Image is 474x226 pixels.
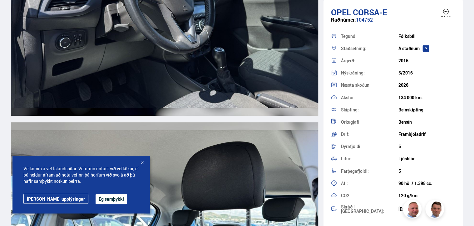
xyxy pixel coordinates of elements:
span: Corsa-e [353,7,387,18]
div: CO2: [341,193,398,198]
div: 2026 [398,83,456,88]
div: Afl: [341,181,398,186]
div: [DATE] [398,207,456,212]
div: 134 000 km. [398,95,456,100]
div: 5 [398,169,456,174]
div: Dyrafjöldi: [341,144,398,149]
div: 2016 [398,58,456,63]
div: Beinskipting [398,107,456,112]
div: Farþegafjöldi: [341,169,398,173]
div: Akstur: [341,95,398,100]
span: Raðnúmer: [331,16,356,23]
div: Orkugjafi: [341,120,398,124]
img: siFngHWaQ9KaOqBr.png [404,201,422,219]
div: 104752 [331,17,456,29]
div: Ljósblár [398,156,456,161]
div: 5 [398,144,456,149]
div: Tegund: [341,34,398,39]
div: Bensín [398,120,456,125]
div: Skipting: [341,108,398,112]
div: Staðsetning: [341,46,398,51]
div: Nýskráning: [341,71,398,75]
div: Á staðnum [398,46,456,51]
div: Næsta skoðun: [341,83,398,87]
button: Opna LiveChat spjallviðmót [5,3,24,21]
div: 90 hö. / 1.398 cc. [398,181,456,186]
div: 120 g/km [398,193,456,198]
img: brand logo [433,3,458,23]
span: Opel [331,7,351,18]
span: Velkomin á vef Íslandsbílar. Vefurinn notast við vefkökur, ef þú heldur áfram að nota vefinn þá h... [23,166,139,184]
div: 5/2016 [398,70,456,75]
div: Árgerð: [341,59,398,63]
div: Skráð í [GEOGRAPHIC_DATA]: [341,205,398,213]
div: Framhjóladrif [398,132,456,137]
div: Fólksbíll [398,34,456,39]
div: Drif: [341,132,398,136]
div: Litur: [341,157,398,161]
button: Ég samþykki [96,194,127,204]
img: FbJEzSuNWCJXmdc-.webp [426,201,445,219]
a: [PERSON_NAME] upplýsingar [23,194,88,204]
